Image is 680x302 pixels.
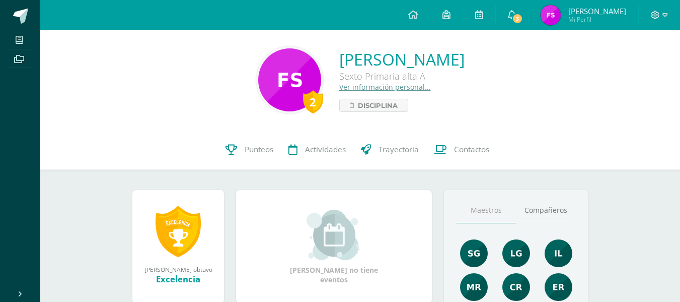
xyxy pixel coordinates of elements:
span: [PERSON_NAME] [568,6,626,16]
a: Contactos [426,130,497,170]
div: 2 [303,90,323,113]
span: Punteos [245,144,273,155]
div: [PERSON_NAME] no tiene eventos [284,210,385,284]
span: 3 [512,13,523,24]
span: Mi Perfil [568,15,626,24]
a: Disciplina [339,99,408,112]
img: 104ce5d173fec743e2efb93366794204.png [502,273,530,301]
a: Actividades [281,130,353,170]
img: event_small.png [307,210,361,260]
div: Excelencia [142,273,214,285]
img: 5e6d686dc3efaae250fc1f3d6e493509.png [258,48,321,111]
span: Actividades [305,144,346,155]
a: Punteos [218,130,281,170]
img: cd05dac24716e1ad0a13f18e66b2a6d1.png [502,239,530,267]
img: 6ee8f939e44d4507d8a11da0a8fde545.png [545,273,572,301]
a: Compañeros [516,198,575,223]
img: de7dd2f323d4d3ceecd6bfa9930379e0.png [460,273,488,301]
span: Disciplina [358,99,398,111]
a: Ver información personal... [339,82,431,92]
a: Maestros [457,198,516,223]
span: Trayectoria [379,144,419,155]
div: Sexto Primaria alta A [339,70,465,82]
a: Trayectoria [353,130,426,170]
span: Contactos [454,144,489,155]
div: [PERSON_NAME] obtuvo [142,265,214,273]
a: [PERSON_NAME] [339,48,465,70]
img: 995ea58681eab39e12b146a705900397.png [545,239,572,267]
img: a3483052a407bb74755adaccfe409b5f.png [541,5,561,25]
img: ee35f1b59b936e17b4e16123131ca31e.png [460,239,488,267]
